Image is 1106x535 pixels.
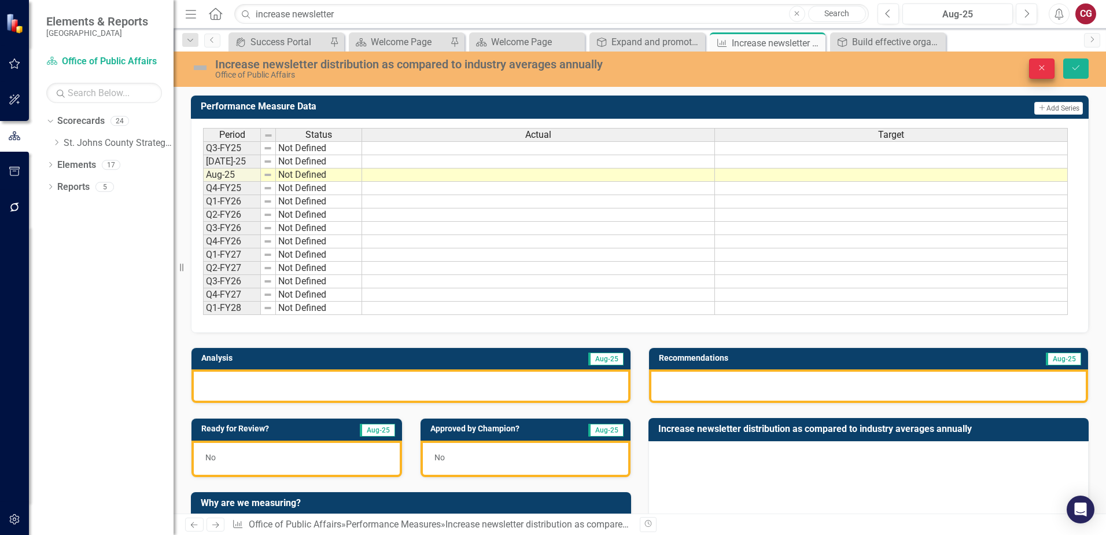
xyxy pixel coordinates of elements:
[201,498,625,508] h3: Why are we measuring?
[46,14,148,28] span: Elements & Reports
[276,235,362,248] td: Not Defined
[263,303,272,313] img: 8DAGhfEEPCf229AAAAAElFTkSuQmCC
[1075,3,1096,24] button: CG
[276,262,362,275] td: Not Defined
[346,519,441,530] a: Performance Measures
[203,195,261,208] td: Q1-FY26
[263,144,272,153] img: 8DAGhfEEPCf229AAAAAElFTkSuQmCC
[201,101,821,112] h3: Performance Measure Data
[276,208,362,222] td: Not Defined
[203,275,261,288] td: Q3-FY26
[276,248,362,262] td: Not Defined
[430,424,569,433] h3: Approved by Champion?
[263,250,272,259] img: 8DAGhfEEPCf229AAAAAElFTkSuQmCC
[732,36,823,50] div: Increase newsletter distribution as compared to industry averages annually
[95,182,114,192] div: 5
[902,3,1013,24] button: Aug-25
[659,354,937,362] h3: Recommendations
[276,222,362,235] td: Not Defined
[102,160,120,170] div: 17
[276,195,362,208] td: Not Defined
[201,354,397,362] h3: Analysis
[276,182,362,195] td: Not Defined
[525,130,551,140] span: Actual
[263,277,272,286] img: 8DAGhfEEPCf229AAAAAElFTkSuQmCC
[263,197,272,206] img: 8DAGhfEEPCf229AAAAAElFTkSuQmCC
[1067,496,1094,523] div: Open Intercom Messenger
[231,35,327,49] a: Success Portal
[276,155,362,168] td: Not Defined
[592,35,702,49] a: Expand and promote volunteer opportunities to enhance citizen participation in County programs an...
[263,184,272,193] img: 8DAGhfEEPCf229AAAAAElFTkSuQmCC
[203,302,261,315] td: Q1-FY28
[491,35,582,49] div: Welcome Page
[434,453,445,462] span: No
[203,155,261,168] td: [DATE]-25
[263,263,272,273] img: 8DAGhfEEPCf229AAAAAElFTkSuQmCC
[878,130,904,140] span: Target
[276,275,362,288] td: Not Defined
[263,237,272,246] img: 8DAGhfEEPCf229AAAAAElFTkSuQmCC
[263,290,272,299] img: 8DAGhfEEPCf229AAAAAElFTkSuQmCC
[234,4,869,24] input: Search ClearPoint...
[263,223,272,233] img: 8DAGhfEEPCf229AAAAAElFTkSuQmCC
[276,141,362,155] td: Not Defined
[305,130,332,140] span: Status
[57,115,105,128] a: Scorecards
[371,35,447,49] div: Welcome Page
[276,302,362,315] td: Not Defined
[588,424,624,437] span: Aug-25
[833,35,943,49] a: Build effective organizational communication to ensure consistent and accurate information is del...
[6,13,26,34] img: ClearPoint Strategy
[203,168,261,182] td: Aug-25
[203,222,261,235] td: Q3-FY26
[203,288,261,302] td: Q4-FY27
[906,8,1009,21] div: Aug-25
[64,137,174,150] a: St. Johns County Strategic Plan
[203,262,261,275] td: Q2-FY27
[1034,102,1083,115] button: Add Series
[203,182,261,195] td: Q4-FY25
[263,170,272,179] img: 8DAGhfEEPCf229AAAAAElFTkSuQmCC
[276,288,362,302] td: Not Defined
[203,141,261,155] td: Q3-FY25
[110,116,129,126] div: 24
[203,235,261,248] td: Q4-FY26
[249,519,341,530] a: Office of Public Affairs
[360,424,395,437] span: Aug-25
[215,71,694,79] div: Office of Public Affairs
[203,248,261,262] td: Q1-FY27
[263,157,272,166] img: 8DAGhfEEPCf229AAAAAElFTkSuQmCC
[263,210,272,219] img: 8DAGhfEEPCf229AAAAAElFTkSuQmCC
[219,130,245,140] span: Period
[588,353,624,365] span: Aug-25
[472,35,582,49] a: Welcome Page
[808,6,866,22] a: Search
[264,131,273,140] img: 8DAGhfEEPCf229AAAAAElFTkSuQmCC
[57,159,96,172] a: Elements
[250,35,327,49] div: Success Portal
[215,58,694,71] div: Increase newsletter distribution as compared to industry averages annually
[658,424,1083,434] h3: Increase newsletter distribution as compared to industry averages annually
[1046,353,1081,365] span: Aug-25
[46,28,148,38] small: [GEOGRAPHIC_DATA]
[46,55,162,68] a: Office of Public Affairs
[352,35,447,49] a: Welcome Page
[611,35,702,49] div: Expand and promote volunteer opportunities to enhance citizen participation in County programs an...
[57,181,90,194] a: Reports
[232,518,631,532] div: » »
[445,519,750,530] div: Increase newsletter distribution as compared to industry averages annually
[203,208,261,222] td: Q2-FY26
[205,453,216,462] span: No
[852,35,943,49] div: Build effective organizational communication to ensure consistent and accurate information is del...
[201,424,328,433] h3: Ready for Review?
[191,58,209,77] img: Not Defined
[276,168,362,182] td: Not Defined
[46,83,162,103] input: Search Below...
